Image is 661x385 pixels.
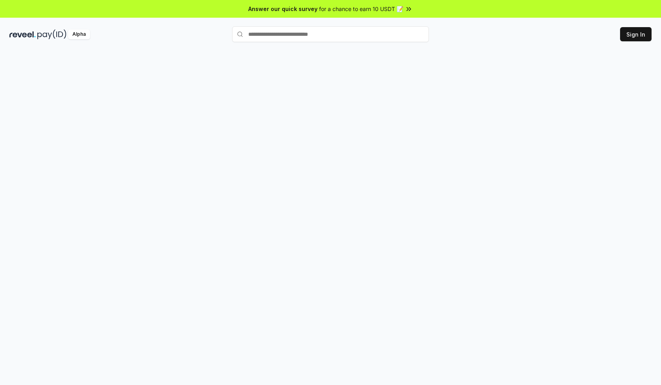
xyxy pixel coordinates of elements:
[9,29,36,39] img: reveel_dark
[68,29,90,39] div: Alpha
[248,5,318,13] span: Answer our quick survey
[620,27,652,41] button: Sign In
[319,5,403,13] span: for a chance to earn 10 USDT 📝
[37,29,66,39] img: pay_id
